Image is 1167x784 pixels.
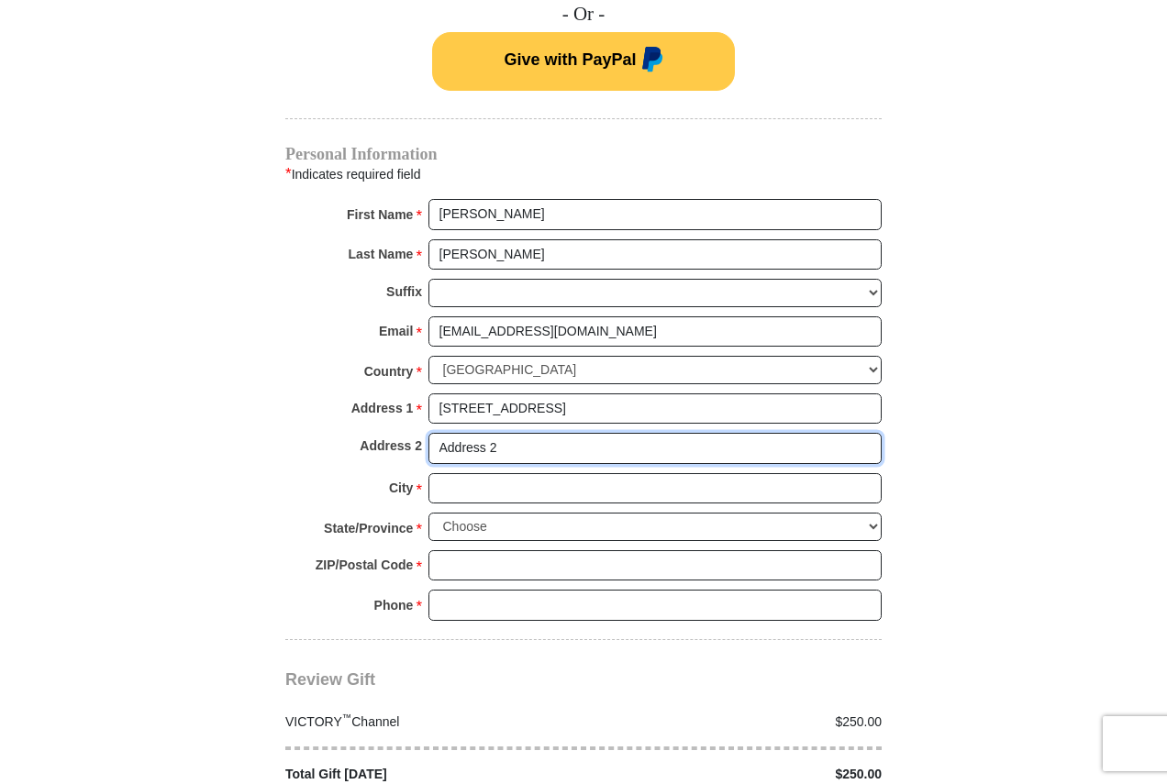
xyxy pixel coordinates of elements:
div: Indicates required field [285,162,882,186]
span: Review Gift [285,670,375,689]
strong: ZIP/Postal Code [316,552,414,578]
strong: Address 1 [351,395,414,421]
div: Total Gift [DATE] [276,765,584,784]
strong: Email [379,318,413,344]
h4: Personal Information [285,147,882,161]
strong: First Name [347,202,413,227]
strong: Address 2 [360,433,422,458]
strong: Phone [374,592,414,618]
div: $250.00 [583,765,892,784]
strong: Suffix [386,279,422,304]
button: Give with PayPal [432,32,735,91]
div: VICTORY Channel [276,712,584,732]
strong: Country [364,359,414,384]
strong: City [389,475,413,501]
sup: ™ [342,712,352,723]
span: Give with PayPal [504,50,636,69]
div: $250.00 [583,712,892,732]
h4: - Or - [285,3,882,26]
strong: Last Name [349,241,414,267]
strong: State/Province [324,515,413,541]
img: paypal [637,47,663,76]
